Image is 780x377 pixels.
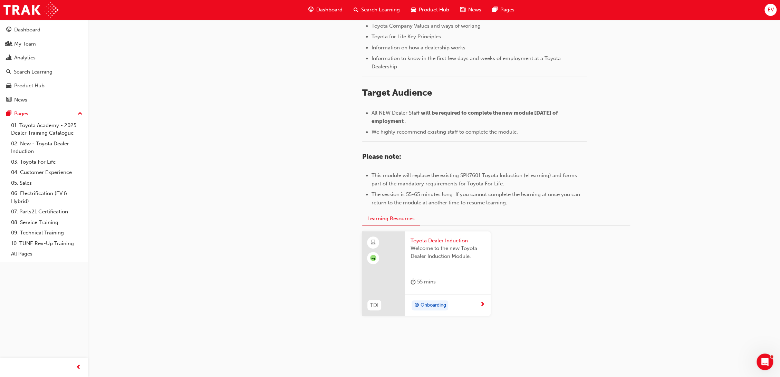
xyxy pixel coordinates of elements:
[6,27,11,33] span: guage-icon
[3,2,58,18] img: Trak
[414,301,419,310] span: target-icon
[76,363,81,372] span: prev-icon
[8,249,85,259] a: All Pages
[410,278,435,286] div: 55 mins
[362,231,491,316] a: null-iconTDIToyota Dealer InductionWelcome to the new Toyota Dealer Induction Module.duration-ico...
[303,3,348,17] a: guage-iconDashboard
[6,97,11,103] span: news-icon
[3,23,85,36] a: Dashboard
[492,6,498,14] span: pages-icon
[78,109,83,118] span: up-icon
[3,51,85,64] a: Analytics
[3,94,85,106] a: News
[3,22,85,107] button: DashboardMy TeamAnalyticsSearch LearningProduct HubNews
[410,237,485,245] span: Toyota Dealer Induction
[8,157,85,167] a: 03. Toyota For Life
[8,138,85,157] a: 02. New - Toyota Dealer Induction
[3,107,85,120] button: Pages
[420,301,446,309] span: Onboarding
[6,69,11,75] span: search-icon
[405,118,406,124] span: .
[468,6,481,14] span: News
[757,354,773,370] iframe: Intercom live chat
[419,6,449,14] span: Product Hub
[371,238,376,247] span: learningResourceType_ELEARNING-icon
[6,41,11,47] span: people-icon
[8,120,85,138] a: 01. Toyota Academy - 2025 Dealer Training Catalogue
[372,110,559,124] span: will be required to complete the new module [DATE] of employment
[14,54,36,62] div: Analytics
[372,110,420,116] span: All NEW Dealer Staff
[372,45,465,51] span: Information on how a dealership works
[8,217,85,228] a: 08. Service Training
[8,206,85,217] a: 07. Parts21 Certification
[372,33,441,40] span: Toyota for Life Key Principles
[3,38,85,50] a: My Team
[410,244,485,260] span: Welcome to the new Toyota Dealer Induction Module.
[14,40,36,48] div: My Team
[411,6,416,14] span: car-icon
[362,212,420,225] button: Learning Resources
[14,110,28,118] div: Pages
[308,6,314,14] span: guage-icon
[14,96,27,104] div: News
[348,3,405,17] a: search-iconSearch Learning
[3,66,85,78] a: Search Learning
[316,6,343,14] span: Dashboard
[8,228,85,238] a: 09. Technical Training
[8,188,85,206] a: 06. Electrification (EV & Hybrid)
[372,191,581,206] span: The session is 55-65 minutes long. If you cannot complete the learning at once you can return to ...
[372,172,578,187] span: This module will replace the existing SPK7601 Toyota Induction (eLearning) and forms part of the ...
[8,167,85,178] a: 04. Customer Experience
[455,3,487,17] a: news-iconNews
[354,6,358,14] span: search-icon
[8,178,85,188] a: 05. Sales
[6,111,11,117] span: pages-icon
[361,6,400,14] span: Search Learning
[372,55,562,70] span: Information to know in the first few days and weeks of employment at a Toyota Dealership
[370,301,378,309] span: TDI
[410,278,415,286] span: duration-icon
[8,238,85,249] a: 10. TUNE Rev-Up Training
[487,3,520,17] a: pages-iconPages
[370,255,376,261] span: null-icon
[14,68,52,76] div: Search Learning
[460,6,465,14] span: news-icon
[14,82,45,90] div: Product Hub
[362,153,401,161] span: Please note:
[480,302,485,308] span: next-icon
[3,79,85,92] a: Product Hub
[6,83,11,89] span: car-icon
[14,26,40,34] div: Dashboard
[362,87,432,98] span: Target Audience
[764,4,777,16] button: EV
[372,129,518,135] span: We highly recommend existing staff to complete the module.
[405,3,455,17] a: car-iconProduct Hub
[372,23,481,29] span: Toyota Company Values and ways of working
[500,6,514,14] span: Pages
[6,55,11,61] span: chart-icon
[767,6,773,14] span: EV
